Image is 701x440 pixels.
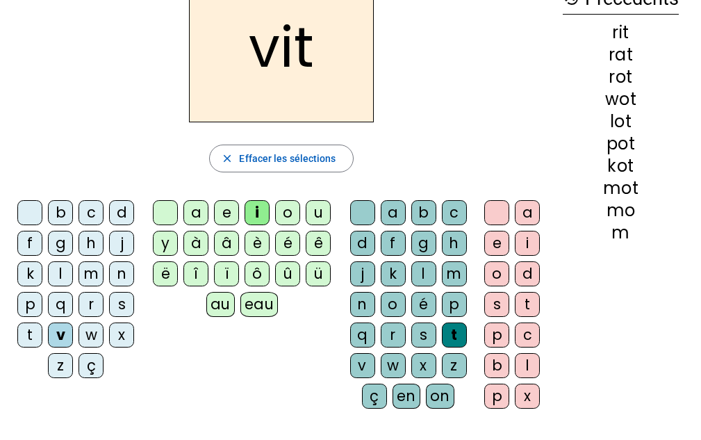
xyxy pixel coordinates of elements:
div: a [183,200,208,225]
div: f [17,231,42,256]
div: au [206,292,235,317]
div: o [381,292,406,317]
div: é [411,292,436,317]
div: w [381,353,406,378]
div: g [48,231,73,256]
div: r [381,323,406,348]
div: eau [240,292,279,317]
div: ç [362,384,387,409]
div: a [381,200,406,225]
div: u [306,200,331,225]
div: x [515,384,540,409]
div: ë [153,261,178,286]
div: ü [306,261,331,286]
div: o [484,261,509,286]
mat-icon: close [221,152,233,165]
div: m [563,225,679,241]
div: y [153,231,178,256]
div: v [350,353,375,378]
div: k [381,261,406,286]
div: a [515,200,540,225]
div: j [109,231,134,256]
div: t [442,323,467,348]
div: rat [563,47,679,63]
div: w [79,323,104,348]
div: m [442,261,467,286]
div: q [350,323,375,348]
div: è [245,231,270,256]
div: p [442,292,467,317]
div: f [381,231,406,256]
div: q [48,292,73,317]
div: x [109,323,134,348]
div: p [17,292,42,317]
div: é [275,231,300,256]
div: g [411,231,436,256]
div: l [411,261,436,286]
div: v [48,323,73,348]
div: d [109,200,134,225]
div: h [442,231,467,256]
div: c [442,200,467,225]
div: mo [563,202,679,219]
div: i [515,231,540,256]
div: x [411,353,436,378]
div: s [411,323,436,348]
div: k [17,261,42,286]
button: Effacer les sélections [209,145,353,172]
div: p [484,384,509,409]
div: o [275,200,300,225]
div: h [79,231,104,256]
div: s [109,292,134,317]
div: d [515,261,540,286]
span: Effacer les sélections [239,150,336,167]
div: z [48,353,73,378]
div: b [48,200,73,225]
div: m [79,261,104,286]
div: t [17,323,42,348]
div: wot [563,91,679,108]
div: pot [563,136,679,152]
div: r [79,292,104,317]
div: î [183,261,208,286]
div: en [393,384,420,409]
div: ê [306,231,331,256]
div: i [245,200,270,225]
div: e [484,231,509,256]
div: t [515,292,540,317]
div: â [214,231,239,256]
div: n [350,292,375,317]
div: b [411,200,436,225]
div: rit [563,24,679,41]
div: ï [214,261,239,286]
div: b [484,353,509,378]
div: û [275,261,300,286]
div: mot [563,180,679,197]
div: kot [563,158,679,174]
div: l [515,353,540,378]
div: n [109,261,134,286]
div: ç [79,353,104,378]
div: z [442,353,467,378]
div: s [484,292,509,317]
div: p [484,323,509,348]
div: on [426,384,454,409]
div: rot [563,69,679,85]
div: j [350,261,375,286]
div: c [515,323,540,348]
div: d [350,231,375,256]
div: lot [563,113,679,130]
div: l [48,261,73,286]
div: c [79,200,104,225]
div: à [183,231,208,256]
div: ô [245,261,270,286]
div: e [214,200,239,225]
